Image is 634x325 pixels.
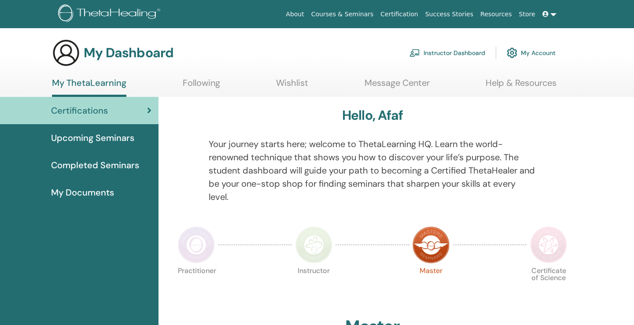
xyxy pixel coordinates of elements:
[409,49,420,57] img: chalkboard-teacher.svg
[486,78,557,95] a: Help & Resources
[51,131,134,144] span: Upcoming Seminars
[477,6,516,22] a: Resources
[51,104,108,117] span: Certifications
[84,45,173,61] h3: My Dashboard
[295,267,332,304] p: Instructor
[507,43,556,63] a: My Account
[516,6,539,22] a: Store
[365,78,430,95] a: Message Center
[58,4,163,24] img: logo.png
[409,43,485,63] a: Instructor Dashboard
[507,45,517,60] img: cog.svg
[530,267,567,304] p: Certificate of Science
[52,78,126,97] a: My ThetaLearning
[276,78,308,95] a: Wishlist
[295,226,332,263] img: Instructor
[51,186,114,199] span: My Documents
[413,267,450,304] p: Master
[178,226,215,263] img: Practitioner
[51,159,139,172] span: Completed Seminars
[377,6,421,22] a: Certification
[209,137,537,203] p: Your journey starts here; welcome to ThetaLearning HQ. Learn the world-renowned technique that sh...
[530,226,567,263] img: Certificate of Science
[308,6,377,22] a: Courses & Seminars
[52,39,80,67] img: generic-user-icon.jpg
[183,78,220,95] a: Following
[413,226,450,263] img: Master
[342,107,403,123] h3: Hello, Afaf
[422,6,477,22] a: Success Stories
[282,6,307,22] a: About
[178,267,215,304] p: Practitioner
